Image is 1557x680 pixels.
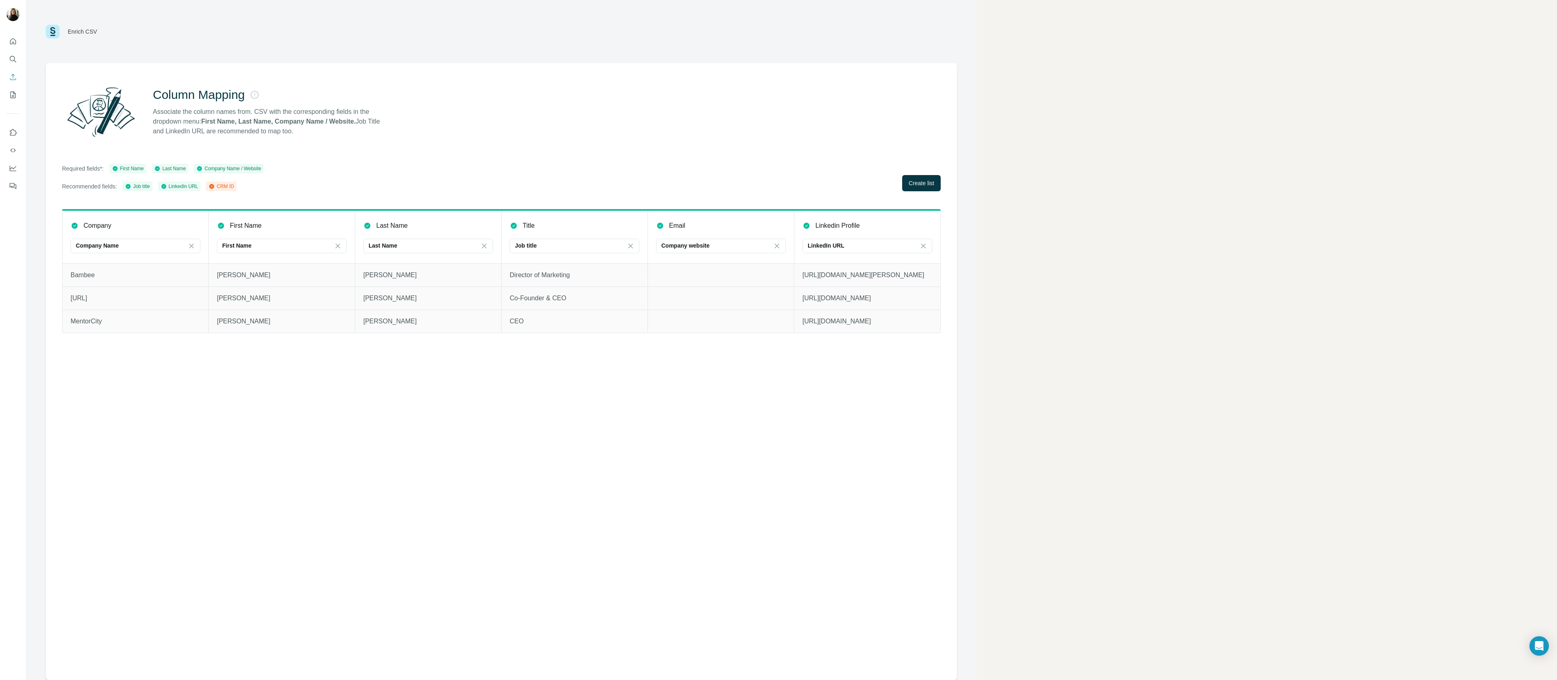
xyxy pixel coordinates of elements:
div: Enrich CSV [68,28,97,36]
button: Quick start [6,34,19,49]
button: Dashboard [6,161,19,175]
button: Feedback [6,179,19,193]
img: Surfe Illustration - Column Mapping [62,83,140,141]
p: [PERSON_NAME] [363,293,493,303]
p: Linkedin Profile [815,221,860,231]
div: CRM ID [208,183,234,190]
p: Company website [661,242,710,250]
p: LinkedIn URL [808,242,844,250]
p: CEO [510,316,639,326]
p: [PERSON_NAME] [363,270,493,280]
p: MentorCity [71,316,200,326]
p: [URL][DOMAIN_NAME] [802,293,932,303]
p: Company [84,221,111,231]
span: Create list [909,179,934,187]
div: Job title [125,183,150,190]
strong: First Name, Last Name, Company Name / Website. [201,118,356,125]
p: Director of Marketing [510,270,639,280]
p: [PERSON_NAME] [217,293,347,303]
img: Surfe Logo [46,25,60,38]
p: First Name [230,221,262,231]
p: Bambee [71,270,200,280]
div: First Name [112,165,144,172]
button: Use Surfe API [6,143,19,158]
button: Create list [902,175,941,191]
p: Company Name [76,242,119,250]
button: Use Surfe on LinkedIn [6,125,19,140]
p: [URL][DOMAIN_NAME] [802,316,932,326]
div: Open Intercom Messenger [1529,636,1549,656]
button: Enrich CSV [6,70,19,84]
p: Required fields*: [62,165,104,173]
p: [PERSON_NAME] [217,316,347,326]
p: Title [523,221,535,231]
p: [PERSON_NAME] [363,316,493,326]
img: Avatar [6,8,19,21]
p: Co-Founder & CEO [510,293,639,303]
p: Job title [515,242,537,250]
p: Last Name [369,242,397,250]
h2: Column Mapping [153,88,245,102]
div: LinkedIn URL [161,183,198,190]
button: Search [6,52,19,66]
p: Last Name [376,221,407,231]
p: Recommended fields: [62,182,117,190]
p: [URL] [71,293,200,303]
div: Last Name [154,165,186,172]
p: Associate the column names from. CSV with the corresponding fields in the dropdown menu: Job Titl... [153,107,387,136]
div: Company Name / Website [196,165,261,172]
p: Email [669,221,685,231]
p: First Name [222,242,251,250]
p: [PERSON_NAME] [217,270,347,280]
button: My lists [6,88,19,102]
p: [URL][DOMAIN_NAME][PERSON_NAME] [802,270,932,280]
